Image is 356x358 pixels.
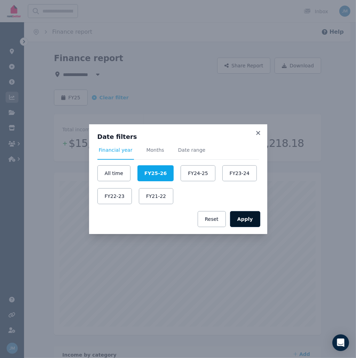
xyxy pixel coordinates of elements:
span: Months [147,147,164,153]
h3: Date filters [97,133,259,141]
button: All time [97,165,130,181]
button: FY21-22 [139,188,173,204]
span: Financial year [99,147,133,153]
button: FY22-23 [97,188,132,204]
nav: Tabs [97,147,259,160]
button: FY24-25 [181,165,215,181]
span: Date range [178,147,206,153]
button: FY25-26 [137,165,174,181]
button: FY23-24 [222,165,257,181]
div: Open Intercom Messenger [332,334,349,351]
button: Reset [198,211,226,227]
button: Apply [230,211,260,227]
